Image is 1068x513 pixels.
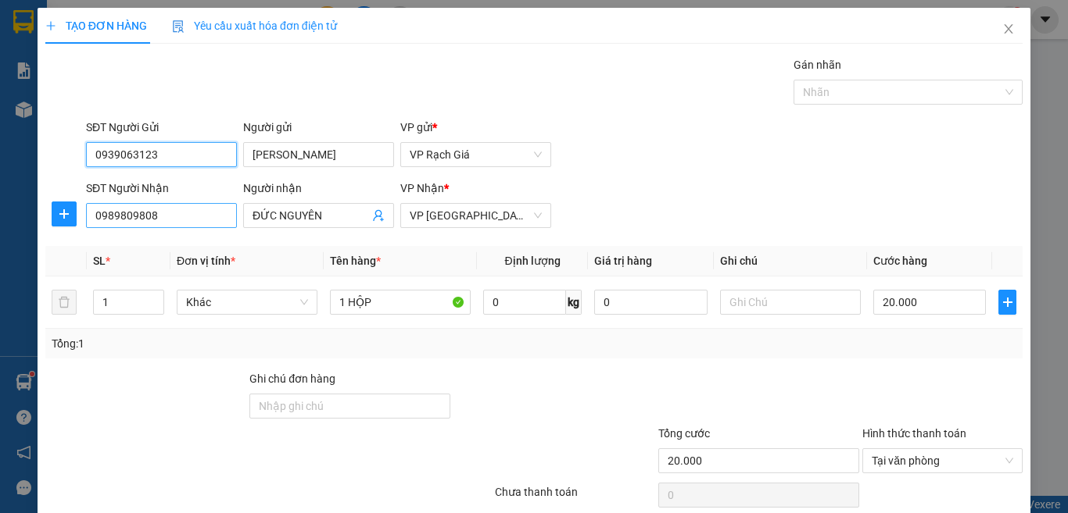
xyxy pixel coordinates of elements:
span: Định lượng [504,255,560,267]
button: plus [998,290,1016,315]
span: Tại văn phòng [872,449,1013,472]
span: plus [52,208,76,220]
span: close [1002,23,1015,35]
div: Người gửi [243,119,394,136]
span: VP Rạch Giá [6,44,88,61]
button: plus [52,201,77,226]
button: delete [52,290,77,315]
div: SĐT Người Nhận [86,180,237,197]
div: Chưa thanh toán [493,483,657,511]
div: VP gửi [400,119,551,136]
span: user-add [372,209,385,222]
span: Điện thoại: [6,100,116,151]
span: Yêu cầu xuất hóa đơn điện tử [172,20,337,32]
input: Ghi chú đơn hàng [249,394,450,419]
input: 0 [594,290,707,315]
span: plus [45,20,56,31]
span: VP [GEOGRAPHIC_DATA] [120,35,260,69]
div: Tổng: 1 [52,335,414,352]
th: Ghi chú [714,246,867,276]
span: kg [566,290,582,315]
label: Hình thức thanh toán [862,427,966,440]
button: Close [987,8,1030,52]
span: plus [999,296,1016,308]
input: VD: Bàn, Ghế [330,290,471,315]
span: Địa chỉ: [6,63,117,98]
span: Địa chỉ: [120,72,249,123]
span: VP Hà Tiên [410,204,542,227]
span: VP Rạch Giá [410,143,542,166]
span: Tổng cước [658,427,710,440]
label: Gán nhãn [794,59,841,71]
span: Tên hàng [330,255,381,267]
div: Người nhận [243,180,394,197]
div: SĐT Người Gửi [86,119,237,136]
strong: 260A, [PERSON_NAME] [6,63,117,98]
span: Giá trị hàng [594,255,652,267]
span: SL [93,255,106,267]
span: Khác [186,290,308,314]
span: Cước hàng [873,255,927,267]
span: Đơn vị tính [177,255,235,267]
strong: NHÀ XE [PERSON_NAME] [25,7,242,29]
strong: [STREET_ADDRESS] Châu [120,89,249,123]
input: Ghi Chú [720,290,861,315]
span: TẠO ĐƠN HÀNG [45,20,147,32]
label: Ghi chú đơn hàng [249,372,335,385]
img: icon [172,20,185,33]
span: VP Nhận [400,182,444,194]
